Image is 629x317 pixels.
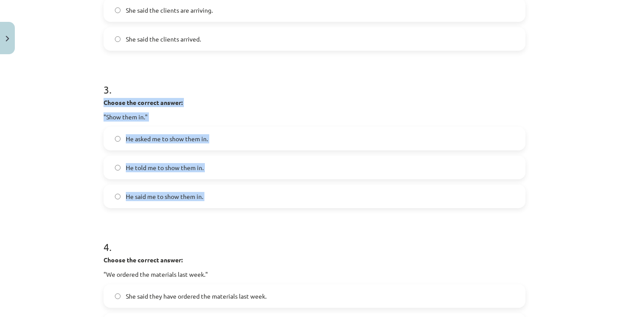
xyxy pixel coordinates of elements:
span: He told me to show them in. [126,163,204,172]
input: She said the clients arrived. [115,36,121,42]
h1: 4 . [104,226,525,253]
span: She said the clients are arriving. [126,6,213,15]
input: He asked me to show them in. [115,136,121,142]
input: She said the clients are arriving. [115,7,121,13]
input: She said they have ordered the materials last week. [115,293,121,299]
strong: Choose the correct answer: [104,256,183,264]
img: icon-close-lesson-0947bae3869378f0d4975bcd49f059093ad1ed9edebbc8119c70593378902aed.svg [6,36,9,42]
h1: 3 . [104,68,525,95]
p: "We ordered the materials last week." [104,270,525,279]
span: He asked me to show them in. [126,134,208,143]
p: "Show them in." [104,112,525,122]
span: He said me to show them in. [126,192,203,201]
input: He said me to show them in. [115,194,121,199]
strong: Choose the correct answer: [104,98,183,106]
span: She said the clients arrived. [126,35,201,44]
input: He told me to show them in. [115,165,121,171]
span: She said they have ordered the materials last week. [126,292,266,301]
